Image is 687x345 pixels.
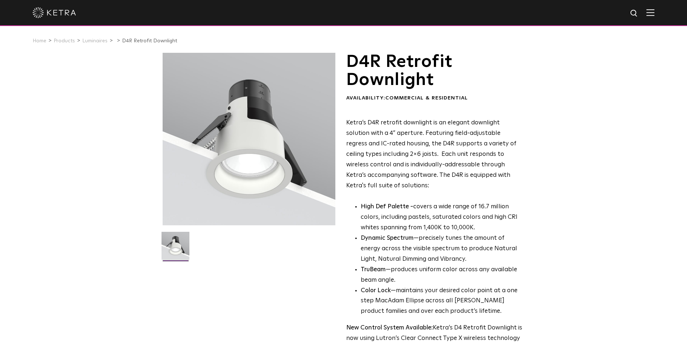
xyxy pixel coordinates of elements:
[361,265,523,286] li: —produces uniform color across any available beam angle.
[361,267,386,273] strong: TruBeam
[122,38,177,43] a: D4R Retrofit Downlight
[82,38,108,43] a: Luminaires
[346,118,523,191] p: Ketra’s D4R retrofit downlight is an elegant downlight solution with a 4” aperture. Featuring fie...
[630,9,639,18] img: search icon
[361,287,391,294] strong: Color Lock
[646,9,654,16] img: Hamburger%20Nav.svg
[162,232,189,265] img: D4R Retrofit Downlight
[361,235,414,241] strong: Dynamic Spectrum
[361,202,523,233] p: covers a wide range of 16.7 million colors, including pastels, saturated colors and high CRI whit...
[33,7,76,18] img: ketra-logo-2019-white
[346,95,523,102] div: Availability:
[54,38,75,43] a: Products
[361,233,523,265] li: —precisely tunes the amount of energy across the visible spectrum to produce Natural Light, Natur...
[385,95,468,101] span: Commercial & Residential
[33,38,46,43] a: Home
[346,325,433,331] strong: New Control System Available:
[361,286,523,317] li: —maintains your desired color point at a one step MacAdam Ellipse across all [PERSON_NAME] produc...
[361,204,413,210] strong: High Def Palette -
[346,53,523,89] h1: D4R Retrofit Downlight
